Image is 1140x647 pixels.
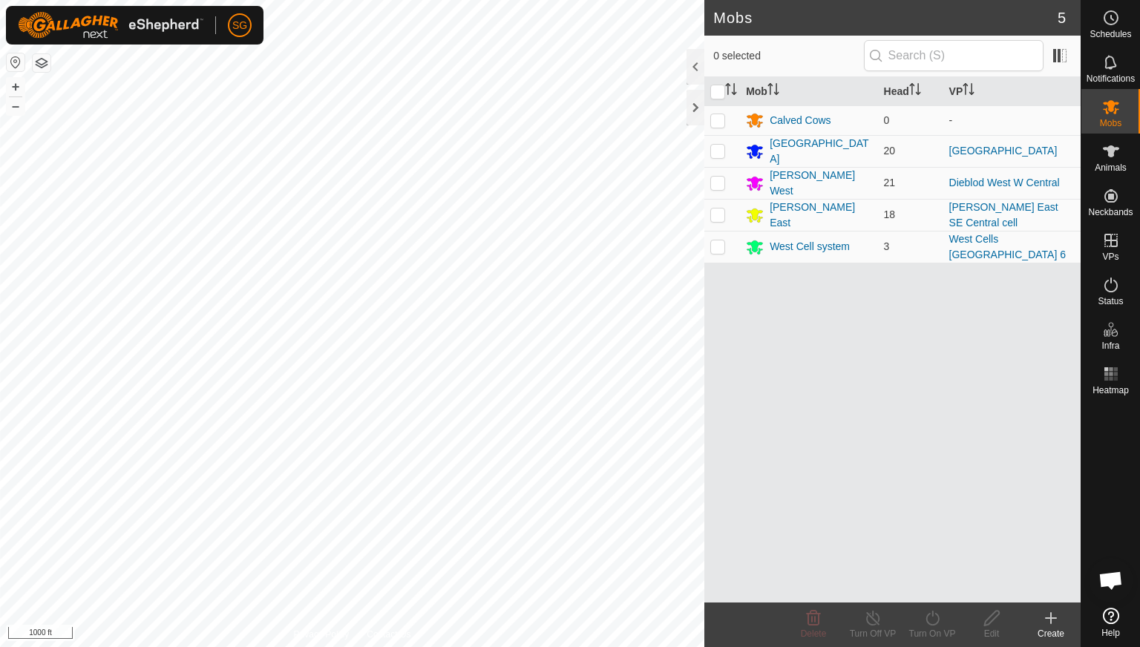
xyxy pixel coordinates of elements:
a: Help [1081,602,1140,643]
button: Map Layers [33,54,50,72]
span: VPs [1102,252,1118,261]
span: 3 [884,240,890,252]
h2: Mobs [713,9,1058,27]
div: [PERSON_NAME] West [770,168,871,199]
span: Status [1098,297,1123,306]
span: 21 [884,177,896,188]
span: Animals [1095,163,1127,172]
span: Infra [1101,341,1119,350]
th: Head [878,77,943,106]
a: West Cells [GEOGRAPHIC_DATA] 6 [949,233,1066,260]
th: Mob [740,77,877,106]
span: SG [232,18,247,33]
span: Notifications [1087,74,1135,83]
div: West Cell system [770,239,850,254]
span: 5 [1058,7,1066,29]
p-sorticon: Activate to sort [963,85,974,97]
div: Turn Off VP [843,627,902,640]
div: Edit [962,627,1021,640]
th: VP [943,77,1081,106]
div: Calved Cows [770,113,831,128]
button: Reset Map [7,53,24,71]
span: Schedules [1090,30,1131,39]
p-sorticon: Activate to sort [725,85,737,97]
div: Create [1021,627,1081,640]
div: [GEOGRAPHIC_DATA] [770,136,871,167]
td: - [943,105,1081,135]
a: Dieblod West W Central [949,177,1060,188]
button: – [7,97,24,115]
a: [PERSON_NAME] East SE Central cell [949,201,1058,229]
span: 0 selected [713,48,863,64]
img: Gallagher Logo [18,12,203,39]
p-sorticon: Activate to sort [909,85,921,97]
span: 18 [884,208,896,220]
span: 0 [884,114,890,126]
a: Contact Us [367,628,410,641]
span: Mobs [1100,119,1121,128]
span: 20 [884,145,896,157]
span: Delete [801,628,827,639]
input: Search (S) [864,40,1044,71]
a: [GEOGRAPHIC_DATA] [949,145,1058,157]
button: + [7,78,24,96]
div: [PERSON_NAME] East [770,200,871,231]
div: Turn On VP [902,627,962,640]
p-sorticon: Activate to sort [767,85,779,97]
span: Neckbands [1088,208,1133,217]
div: Open chat [1089,558,1133,602]
span: Help [1101,628,1120,637]
span: Heatmap [1092,386,1129,395]
a: Privacy Policy [294,628,350,641]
